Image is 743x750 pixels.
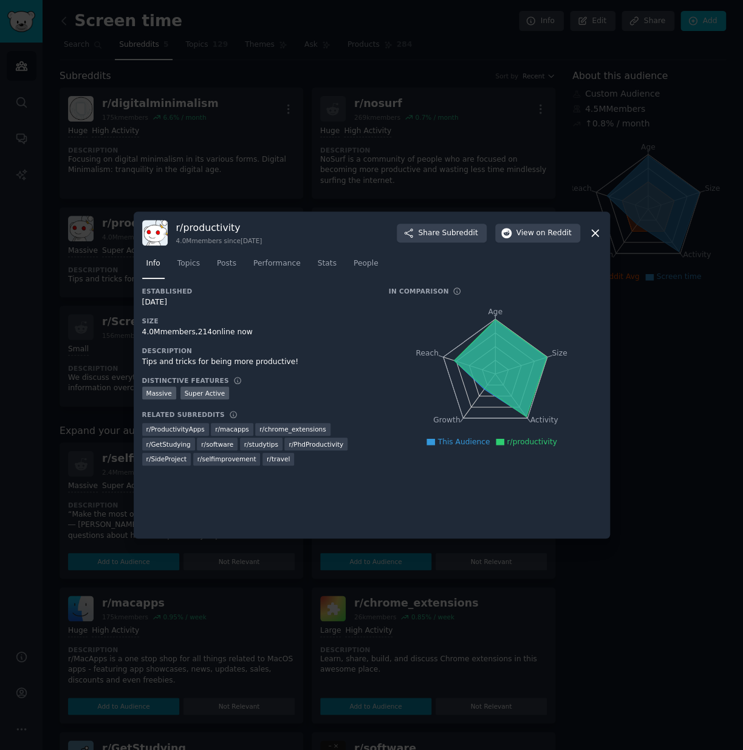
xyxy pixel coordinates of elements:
[488,308,502,316] tspan: Age
[142,297,372,308] div: [DATE]
[142,376,229,385] h3: Distinctive Features
[253,258,301,269] span: Performance
[142,254,165,279] a: Info
[289,440,343,449] span: r/ PhdProductivity
[142,357,372,368] div: Tips and tricks for being more productive!
[507,438,556,446] span: r/productivity
[146,440,191,449] span: r/ GetStudying
[244,440,278,449] span: r/ studytips
[433,416,460,424] tspan: Growth
[313,254,341,279] a: Stats
[146,455,187,463] span: r/ SideProject
[397,224,486,243] button: ShareSubreddit
[142,346,372,355] h3: Description
[197,455,256,463] span: r/ selfimprovement
[215,425,249,433] span: r/ macapps
[530,416,558,424] tspan: Activity
[176,221,262,234] h3: r/ productivity
[349,254,383,279] a: People
[142,410,225,419] h3: Related Subreddits
[354,258,378,269] span: People
[418,228,478,239] span: Share
[259,425,326,433] span: r/ chrome_extensions
[173,254,204,279] a: Topics
[180,387,230,399] div: Super Active
[552,349,567,357] tspan: Size
[318,258,337,269] span: Stats
[437,438,490,446] span: This Audience
[249,254,305,279] a: Performance
[142,220,168,246] img: productivity
[495,224,580,243] button: Viewon Reddit
[146,258,160,269] span: Info
[213,254,241,279] a: Posts
[176,236,262,245] div: 4.0M members since [DATE]
[201,440,233,449] span: r/ software
[389,287,449,295] h3: In Comparison
[217,258,236,269] span: Posts
[177,258,200,269] span: Topics
[267,455,290,463] span: r/ travel
[142,387,176,399] div: Massive
[416,349,439,357] tspan: Reach
[142,327,372,338] div: 4.0M members, 214 online now
[146,425,205,433] span: r/ ProductivityApps
[142,287,372,295] h3: Established
[536,228,571,239] span: on Reddit
[442,228,478,239] span: Subreddit
[516,228,572,239] span: View
[142,317,372,325] h3: Size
